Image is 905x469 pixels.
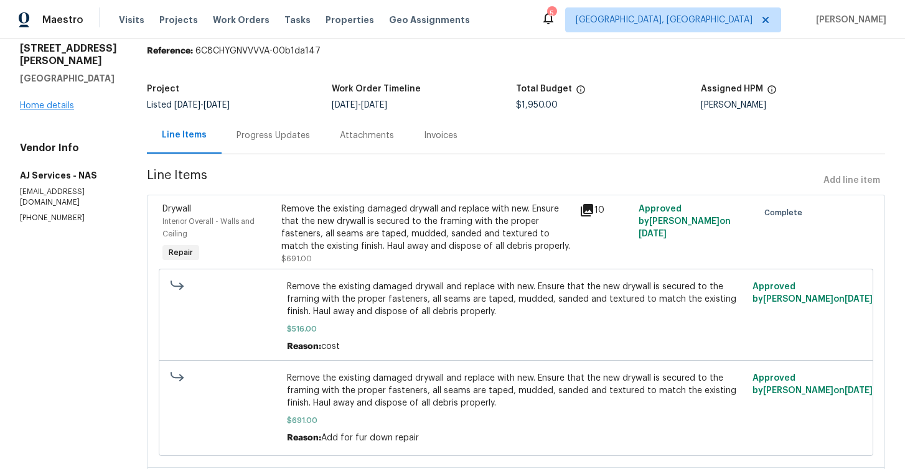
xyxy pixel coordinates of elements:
span: cost [321,342,340,351]
span: [DATE] [845,295,873,304]
h4: Vendor Info [20,142,117,154]
a: Home details [20,101,74,110]
span: Add for fur down repair [321,434,419,442]
span: [DATE] [332,101,358,109]
span: Listed [147,101,230,109]
span: [DATE] [174,101,200,109]
span: [PERSON_NAME] [811,14,886,26]
span: The total cost of line items that have been proposed by Opendoor. This sum includes line items th... [576,85,586,101]
p: [PHONE_NUMBER] [20,213,117,223]
span: Approved by [PERSON_NAME] on [753,282,873,304]
span: Maestro [42,14,83,26]
span: Remove the existing damaged drywall and replace with new. Ensure that the new drywall is secured ... [287,372,745,409]
span: Interior Overall - Walls and Ceiling [162,218,255,238]
div: 5 [547,7,556,20]
span: Approved by [PERSON_NAME] on [753,374,873,395]
div: Progress Updates [237,129,310,142]
span: Line Items [147,169,818,192]
h5: Project [147,85,179,93]
div: [PERSON_NAME] [701,101,886,109]
span: [DATE] [845,386,873,395]
span: Complete [764,207,807,219]
div: Line Items [162,129,207,141]
span: - [174,101,230,109]
span: [DATE] [639,230,667,238]
h5: [GEOGRAPHIC_DATA] [20,72,117,85]
h5: Work Order Timeline [332,85,421,93]
span: Geo Assignments [389,14,470,26]
span: Reason: [287,434,321,442]
span: [DATE] [204,101,230,109]
div: Attachments [340,129,394,142]
span: The hpm assigned to this work order. [767,85,777,101]
div: Remove the existing damaged drywall and replace with new. Ensure that the new drywall is secured ... [281,203,571,253]
div: 6C8CHYGNVVVVA-00b1da147 [147,45,885,57]
div: 10 [579,203,632,218]
span: Drywall [162,205,191,213]
span: Repair [164,246,198,259]
span: $1,950.00 [516,101,558,109]
span: Approved by [PERSON_NAME] on [639,205,731,238]
span: Reason: [287,342,321,351]
span: Properties [326,14,374,26]
h5: Assigned HPM [701,85,763,93]
div: Invoices [424,129,457,142]
span: Visits [119,14,144,26]
span: Remove the existing damaged drywall and replace with new. Ensure that the new drywall is secured ... [287,281,745,318]
span: $691.00 [287,414,745,427]
span: Projects [159,14,198,26]
span: Tasks [284,16,311,24]
span: [DATE] [361,101,387,109]
span: - [332,101,387,109]
h5: AJ Services - NAS [20,169,117,182]
span: $691.00 [281,255,312,262]
b: Reference: [147,47,193,55]
span: $516.00 [287,323,745,335]
p: [EMAIL_ADDRESS][DOMAIN_NAME] [20,187,117,208]
span: Work Orders [213,14,270,26]
h5: Total Budget [516,85,572,93]
span: [GEOGRAPHIC_DATA], [GEOGRAPHIC_DATA] [576,14,753,26]
h2: [STREET_ADDRESS][PERSON_NAME] [20,42,117,67]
